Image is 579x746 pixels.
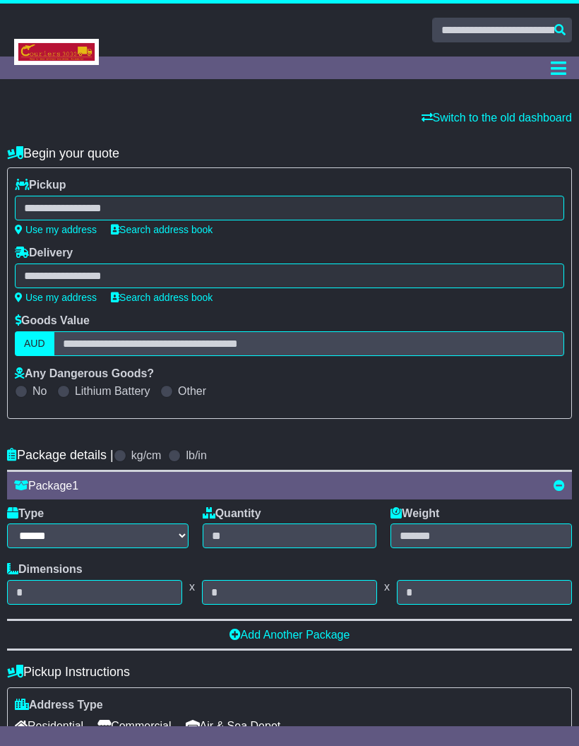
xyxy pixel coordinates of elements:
[15,246,73,259] label: Delivery
[182,580,202,593] span: x
[377,580,397,593] span: x
[7,562,83,576] label: Dimensions
[186,449,206,462] label: lb/in
[390,507,439,520] label: Weight
[15,314,90,327] label: Goods Value
[7,665,572,680] h4: Pickup Instructions
[15,698,103,711] label: Address Type
[422,112,572,124] a: Switch to the old dashboard
[72,480,78,492] span: 1
[7,507,44,520] label: Type
[7,448,114,463] h4: Package details |
[15,224,97,235] a: Use my address
[203,507,261,520] label: Quantity
[7,146,572,161] h4: Begin your quote
[15,715,83,737] span: Residential
[32,384,47,398] label: No
[7,479,547,492] div: Package
[554,480,565,492] a: Remove this item
[111,292,213,303] a: Search address book
[229,629,350,641] a: Add Another Package
[97,715,171,737] span: Commercial
[544,57,572,79] button: Toggle navigation
[111,224,213,235] a: Search address book
[131,449,162,462] label: kg/cm
[178,384,206,398] label: Other
[14,39,99,65] img: Couriers 3030
[75,384,150,398] label: Lithium Battery
[186,715,281,737] span: Air & Sea Depot
[15,331,54,356] label: AUD
[15,367,154,380] label: Any Dangerous Goods?
[15,178,66,191] label: Pickup
[15,292,97,303] a: Use my address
